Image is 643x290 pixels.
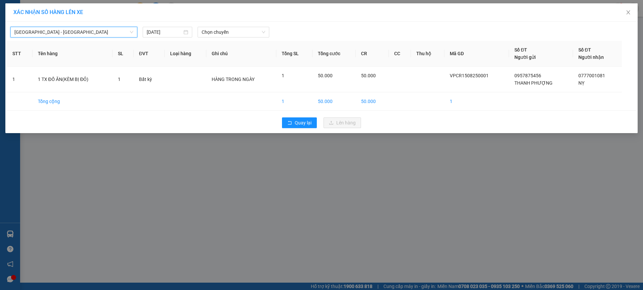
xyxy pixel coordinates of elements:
[287,120,292,126] span: rollback
[165,41,206,67] th: Loại hàng
[312,92,356,111] td: 50.000
[147,28,182,36] input: 15/08/2025
[578,55,604,60] span: Người nhận
[411,41,445,67] th: Thu hộ
[324,117,361,128] button: uploadLên hàng
[276,92,312,111] td: 1
[212,77,255,82] span: HÀNG TRONG NGÀY
[514,80,553,86] span: THANH PHƯỢNG
[444,92,509,111] td: 1
[8,8,42,42] img: logo.jpg
[73,8,89,24] img: logo.jpg
[32,41,113,67] th: Tên hàng
[7,41,32,67] th: STT
[282,117,317,128] button: rollbackQuay lại
[356,41,389,67] th: CR
[202,27,265,37] span: Chọn chuyến
[356,92,389,111] td: 50.000
[276,41,312,67] th: Tổng SL
[118,77,121,82] span: 1
[578,80,584,86] span: NỴ
[514,47,527,53] span: Số ĐT
[32,92,113,111] td: Tổng cộng
[206,41,276,67] th: Ghi chú
[389,41,411,67] th: CC
[8,43,38,75] b: [PERSON_NAME]
[134,41,165,67] th: ĐVT
[626,10,631,15] span: close
[295,119,311,126] span: Quay lại
[450,73,489,78] span: VPCR1508250001
[312,41,356,67] th: Tổng cước
[514,55,536,60] span: Người gửi
[56,25,92,31] b: [DOMAIN_NAME]
[514,73,541,78] span: 0957875456
[113,41,134,67] th: SL
[282,73,284,78] span: 1
[14,27,133,37] span: Nha Trang - Sài Gòn
[134,67,165,92] td: Bất kỳ
[13,9,83,15] span: XÁC NHẬN SỐ HÀNG LÊN XE
[444,41,509,67] th: Mã GD
[578,47,591,53] span: Số ĐT
[361,73,376,78] span: 50.000
[578,73,605,78] span: 0777001081
[43,10,64,53] b: BIÊN NHẬN GỬI HÀNG
[32,67,113,92] td: 1 TX ĐỒ ĂN(KÈM BỊ ĐỎ)
[619,3,638,22] button: Close
[7,67,32,92] td: 1
[318,73,333,78] span: 50.000
[56,32,92,40] li: (c) 2017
